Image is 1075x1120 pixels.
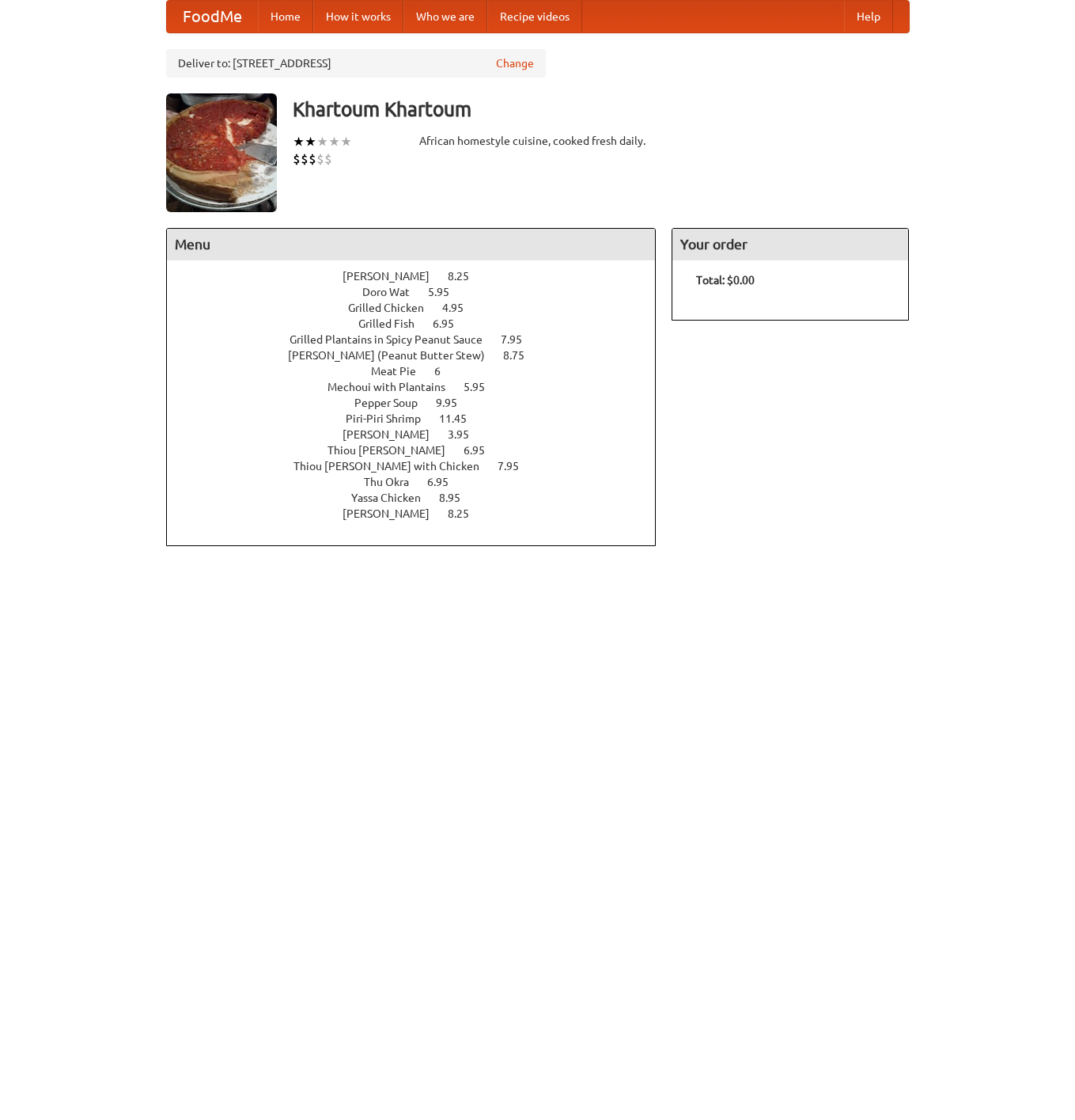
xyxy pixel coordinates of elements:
a: Recipe videos [487,1,582,32]
span: [PERSON_NAME] (Peanut Butter Stew) [288,349,501,362]
li: ★ [316,133,328,150]
a: Yassa Chicken 8.95 [351,492,490,504]
h4: Menu [167,229,656,260]
a: How it works [313,1,403,32]
span: 6.95 [427,476,464,488]
span: 3.95 [448,428,485,441]
span: 9.95 [436,397,473,409]
span: Thiou [PERSON_NAME] with Chicken [293,460,495,473]
a: Help [844,1,893,32]
li: $ [308,150,316,168]
span: Thu Okra [364,476,425,488]
span: [PERSON_NAME] [343,270,445,283]
span: [PERSON_NAME] [343,507,445,520]
a: [PERSON_NAME] 8.25 [343,270,498,283]
b: Total: $0.00 [696,274,755,287]
a: Home [258,1,313,32]
a: [PERSON_NAME] 8.25 [343,507,498,520]
a: Change [496,55,534,71]
a: Grilled Fish 6.95 [358,317,483,330]
span: 4.95 [442,302,479,314]
a: [PERSON_NAME] 3.95 [343,428,498,441]
span: Grilled Fish [358,317,430,330]
li: ★ [293,133,305,150]
a: Meat Pie 6 [371,365,470,378]
a: Who we are [403,1,487,32]
li: ★ [340,133,352,150]
span: 5.95 [464,381,501,393]
a: Mechoui with Plantains 5.95 [327,381,514,393]
span: 6 [434,365,456,378]
a: Piri-Piri Shrimp 11.45 [346,412,496,425]
span: Pepper Soup [354,397,433,409]
a: Thu Okra 6.95 [364,476,478,488]
span: 11.45 [439,412,483,425]
span: 6.95 [433,317,470,330]
h3: Khartoum Khartoum [293,93,910,125]
span: 8.25 [448,270,485,283]
span: [PERSON_NAME] [343,428,445,441]
a: Thiou [PERSON_NAME] with Chicken 7.95 [293,460,548,473]
span: Yassa Chicken [351,492,437,504]
span: 7.95 [501,333,538,346]
a: Thiou [PERSON_NAME] 6.95 [327,444,514,457]
span: Thiou [PERSON_NAME] [327,444,461,457]
a: [PERSON_NAME] (Peanut Butter Stew) 8.75 [288,349,554,362]
h4: Your order [672,229,908,260]
span: 7.95 [498,460,535,473]
span: Piri-Piri Shrimp [346,412,437,425]
div: Deliver to: [STREET_ADDRESS] [166,49,546,78]
span: Grilled Chicken [348,302,440,314]
a: FoodMe [167,1,258,32]
li: $ [293,150,301,168]
a: Grilled Plantains in Spicy Peanut Sauce 7.95 [290,333,551,346]
li: $ [324,150,332,168]
span: Doro Wat [362,286,426,298]
a: Doro Wat 5.95 [362,286,479,298]
span: 6.95 [464,444,501,457]
li: $ [316,150,324,168]
img: angular.jpg [166,93,277,212]
a: Grilled Chicken 4.95 [348,302,493,314]
span: 5.95 [428,286,465,298]
a: Pepper Soup 9.95 [354,397,486,409]
span: Grilled Plantains in Spicy Peanut Sauce [290,333,498,346]
span: Mechoui with Plantains [327,381,461,393]
li: ★ [305,133,316,150]
span: 8.95 [439,492,476,504]
div: African homestyle cuisine, cooked fresh daily. [419,133,657,149]
li: ★ [328,133,340,150]
li: $ [301,150,308,168]
span: 8.75 [503,349,540,362]
span: Meat Pie [371,365,432,378]
span: 8.25 [448,507,485,520]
